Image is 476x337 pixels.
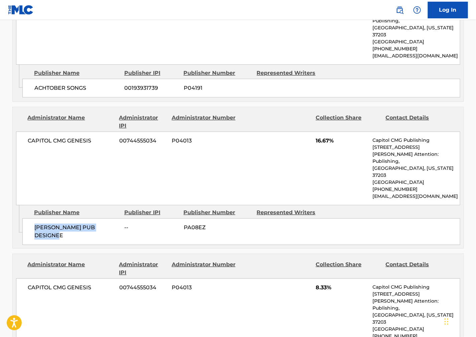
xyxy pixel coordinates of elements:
span: CAPITOL CMG GENESIS [28,137,115,145]
div: Publisher IPI [124,69,179,77]
div: Publisher IPI [124,209,179,217]
div: Administrator Name [28,114,114,130]
span: -- [125,224,179,232]
div: Represented Writers [257,69,325,77]
div: Drag [445,312,449,332]
img: help [413,6,421,14]
p: [GEOGRAPHIC_DATA], [US_STATE] 37203 [372,165,460,179]
span: 8.33% [316,284,367,292]
div: Administrator Name [28,261,114,277]
div: Help [411,3,424,17]
span: P04013 [172,137,236,145]
div: Administrator Number [172,261,236,277]
p: [GEOGRAPHIC_DATA], [US_STATE] 37203 [372,24,460,38]
p: [PHONE_NUMBER] [372,186,460,193]
div: Publisher Name [34,69,119,77]
div: Contact Details [386,261,451,277]
span: 00193931739 [125,84,179,92]
p: [EMAIL_ADDRESS][DOMAIN_NAME] [372,193,460,200]
iframe: Chat Widget [443,305,476,337]
div: Administrator IPI [119,114,167,130]
p: [STREET_ADDRESS][PERSON_NAME] Attention: Publishing, [372,291,460,312]
div: Publisher Number [184,69,252,77]
img: search [396,6,404,14]
p: [PHONE_NUMBER] [372,45,460,52]
div: Collection Share [316,114,380,130]
span: CAPITOL CMG GENESIS [28,284,115,292]
div: Collection Share [316,261,380,277]
div: Contact Details [386,114,451,130]
span: PA08EZ [184,224,252,232]
a: Public Search [393,3,407,17]
div: Publisher Number [184,209,252,217]
p: [EMAIL_ADDRESS][DOMAIN_NAME] [372,52,460,59]
div: Administrator Number [172,114,236,130]
span: P04191 [184,84,252,92]
p: Capitol CMG Publishing [372,137,460,144]
div: Publisher Name [34,209,119,217]
span: [PERSON_NAME] PUB DESIGNEE [34,224,120,240]
p: Capitol CMG Publishing [372,284,460,291]
span: 00744555034 [119,137,167,145]
span: ACHTOBER SONGS [34,84,120,92]
p: [GEOGRAPHIC_DATA], [US_STATE] 37203 [372,312,460,326]
a: Log In [428,2,468,18]
div: Administrator IPI [119,261,167,277]
span: P04013 [172,284,236,292]
p: [GEOGRAPHIC_DATA] [372,179,460,186]
p: [GEOGRAPHIC_DATA] [372,326,460,333]
span: 00744555034 [119,284,167,292]
p: [STREET_ADDRESS][PERSON_NAME] Attention: Publishing, [372,144,460,165]
span: 16.67% [316,137,367,145]
div: Represented Writers [257,209,325,217]
img: MLC Logo [8,5,34,15]
p: [GEOGRAPHIC_DATA] [372,38,460,45]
